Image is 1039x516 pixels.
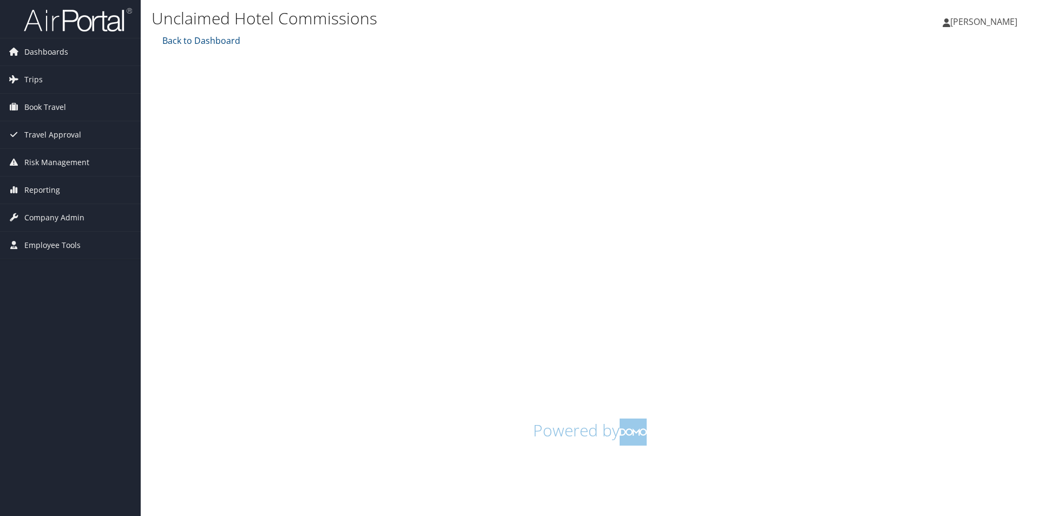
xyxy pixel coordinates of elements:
[24,121,81,148] span: Travel Approval
[24,177,60,204] span: Reporting
[24,204,84,231] span: Company Admin
[943,5,1028,38] a: [PERSON_NAME]
[24,7,132,32] img: airportal-logo.png
[24,232,81,259] span: Employee Tools
[24,94,66,121] span: Book Travel
[152,7,736,30] h1: Unclaimed Hotel Commissions
[620,419,647,446] img: domo-logo.png
[160,419,1020,446] h1: Powered by
[24,66,43,93] span: Trips
[950,16,1017,28] span: [PERSON_NAME]
[24,38,68,66] span: Dashboards
[160,35,240,47] a: Back to Dashboard
[24,149,89,176] span: Risk Management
